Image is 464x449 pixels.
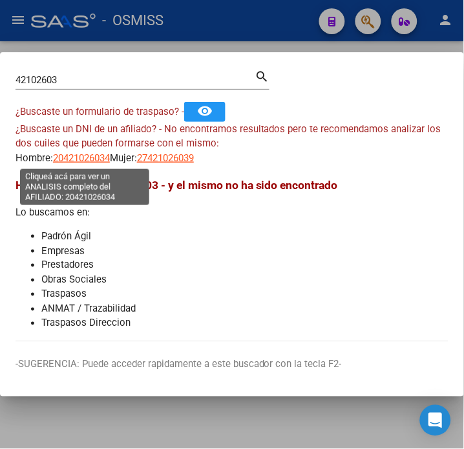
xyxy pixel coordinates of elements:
[41,287,448,302] li: Traspasos
[16,357,448,372] p: -SUGERENCIA: Puede acceder rapidamente a este buscador con la tecla F2-
[53,152,110,164] span: 20421026034
[41,302,448,317] li: ANMAT / Trazabilidad
[16,122,448,166] div: Hombre: Mujer:
[41,244,448,259] li: Empresas
[16,106,184,117] span: ¿Buscaste un formulario de traspaso? -
[41,258,448,273] li: Prestadores
[255,68,269,83] mat-icon: search
[41,273,448,288] li: Obras Sociales
[197,103,213,119] mat-icon: remove_red_eye
[16,123,441,150] span: ¿Buscaste un DNI de un afiliado? - No encontramos resultados pero te recomendamos analizar los do...
[16,179,338,192] span: Hemos buscado - 42102603 - y el mismo no ha sido encontrado
[137,152,194,164] span: 27421026039
[16,177,448,331] div: Lo buscamos en:
[420,405,451,436] div: Open Intercom Messenger
[41,229,448,244] li: Padrón Ágil
[41,316,448,331] li: Traspasos Direccion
